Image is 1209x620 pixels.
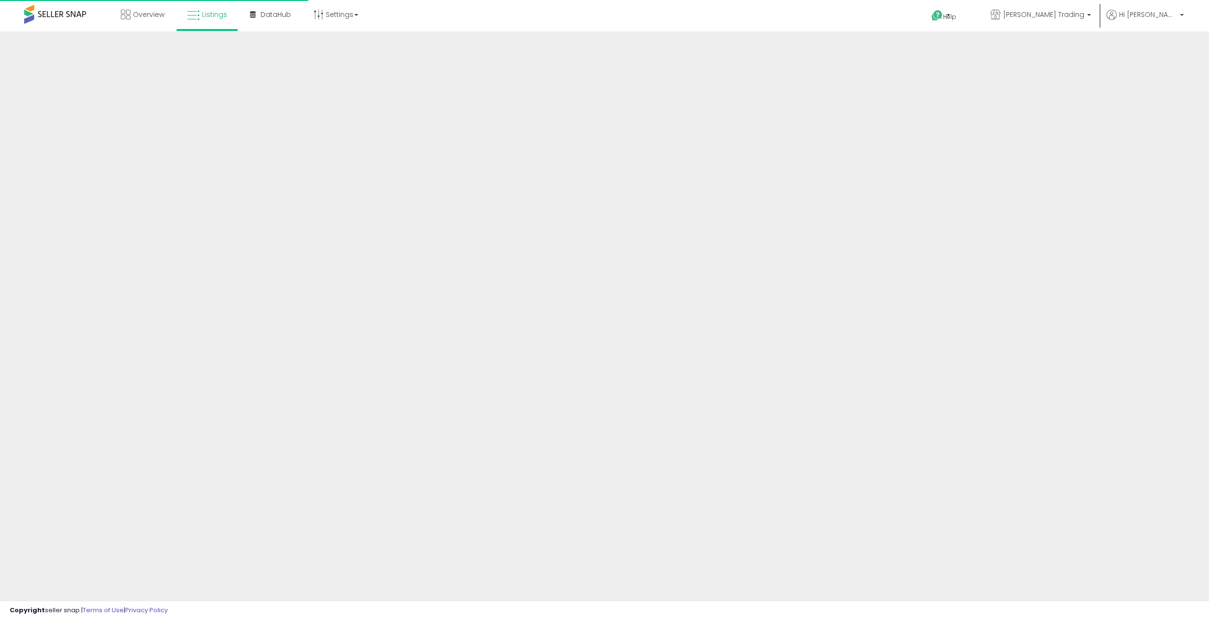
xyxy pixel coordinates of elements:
[1003,10,1084,19] span: [PERSON_NAME] Trading
[261,10,291,19] span: DataHub
[924,2,975,31] a: Help
[133,10,164,19] span: Overview
[1119,10,1177,19] span: Hi [PERSON_NAME]
[202,10,227,19] span: Listings
[1107,10,1184,31] a: Hi [PERSON_NAME]
[931,10,943,22] i: Get Help
[943,13,956,21] span: Help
